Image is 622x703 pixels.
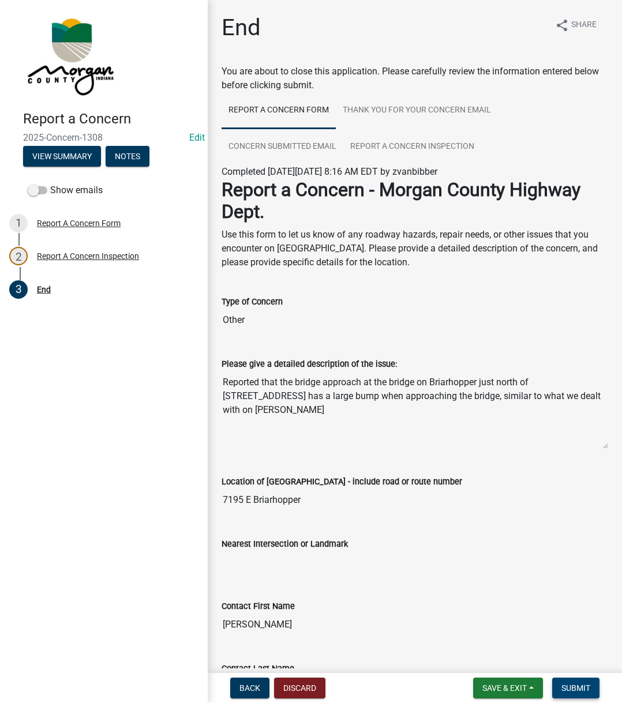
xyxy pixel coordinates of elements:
a: Report A Concern Inspection [343,129,481,166]
a: Edit [189,132,205,143]
button: Back [230,678,269,698]
label: Contact First Name [222,603,295,611]
button: Notes [106,146,149,167]
label: Please give a detailed description of the issue: [222,360,397,369]
div: 1 [9,214,28,232]
label: Nearest Intersection or Landmark [222,540,348,548]
a: Thank You for Your Concern Email [336,92,498,129]
h1: End [222,14,261,42]
wm-modal-confirm: Summary [23,152,101,161]
span: Submit [561,683,590,693]
textarea: Reported that the bridge approach at the bridge on Briarhopper just north of [STREET_ADDRESS] has... [222,371,608,449]
a: Concern Submitted Email [222,129,343,166]
h4: Report a Concern [23,111,198,127]
span: Back [239,683,260,693]
a: Report A Concern Form [222,92,336,129]
div: Report A Concern Form [37,219,121,227]
button: View Summary [23,146,101,167]
i: share [555,18,569,32]
button: Save & Exit [473,678,543,698]
strong: Report a Concern - Morgan County Highway Dept. [222,179,580,223]
label: Location of [GEOGRAPHIC_DATA] - include road or route number [222,478,462,486]
div: End [37,285,51,294]
img: Morgan County, Indiana [23,12,116,99]
span: Save & Exit [482,683,527,693]
wm-modal-confirm: Notes [106,152,149,161]
div: 3 [9,280,28,299]
label: Contact Last Name [222,665,294,673]
label: Show emails [28,183,103,197]
div: 2 [9,247,28,265]
button: shareShare [546,14,606,36]
div: Report A Concern Inspection [37,252,139,260]
button: Submit [552,678,599,698]
label: Type of Concern [222,298,283,306]
span: Share [571,18,597,32]
p: Use this form to let us know of any roadway hazards, repair needs, or other issues that you encou... [222,228,608,269]
span: 2025-Concern-1308 [23,132,185,143]
wm-modal-confirm: Edit Application Number [189,132,205,143]
span: Completed [DATE][DATE] 8:16 AM EDT by zvanbibber [222,166,437,177]
button: Discard [274,678,325,698]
